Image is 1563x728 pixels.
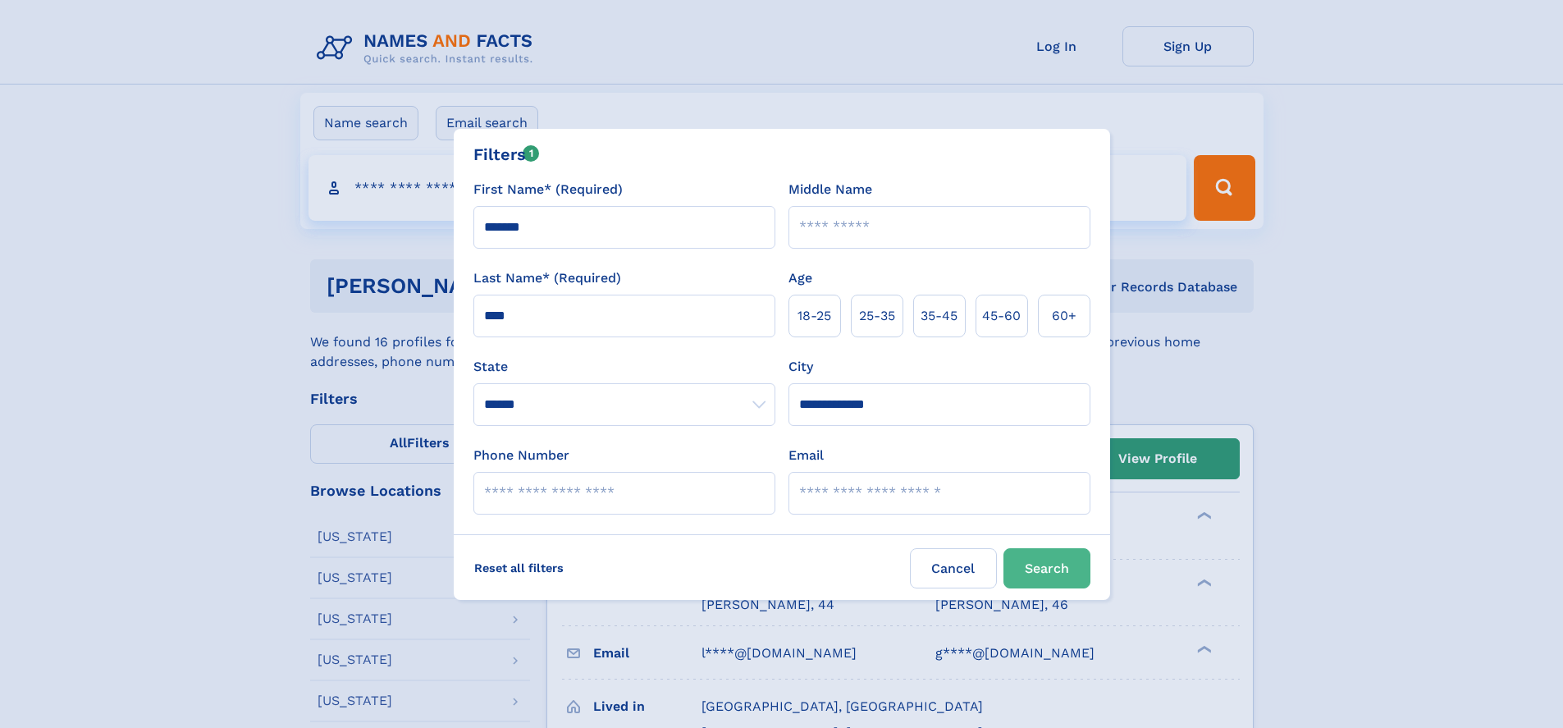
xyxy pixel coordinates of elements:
[464,548,574,588] label: Reset all filters
[910,548,997,588] label: Cancel
[921,306,957,326] span: 35‑45
[1052,306,1076,326] span: 60+
[473,180,623,199] label: First Name* (Required)
[473,268,621,288] label: Last Name* (Required)
[473,142,540,167] div: Filters
[788,268,812,288] label: Age
[788,446,824,465] label: Email
[473,357,775,377] label: State
[473,446,569,465] label: Phone Number
[788,180,872,199] label: Middle Name
[1003,548,1090,588] button: Search
[788,357,813,377] label: City
[859,306,895,326] span: 25‑35
[797,306,831,326] span: 18‑25
[982,306,1021,326] span: 45‑60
